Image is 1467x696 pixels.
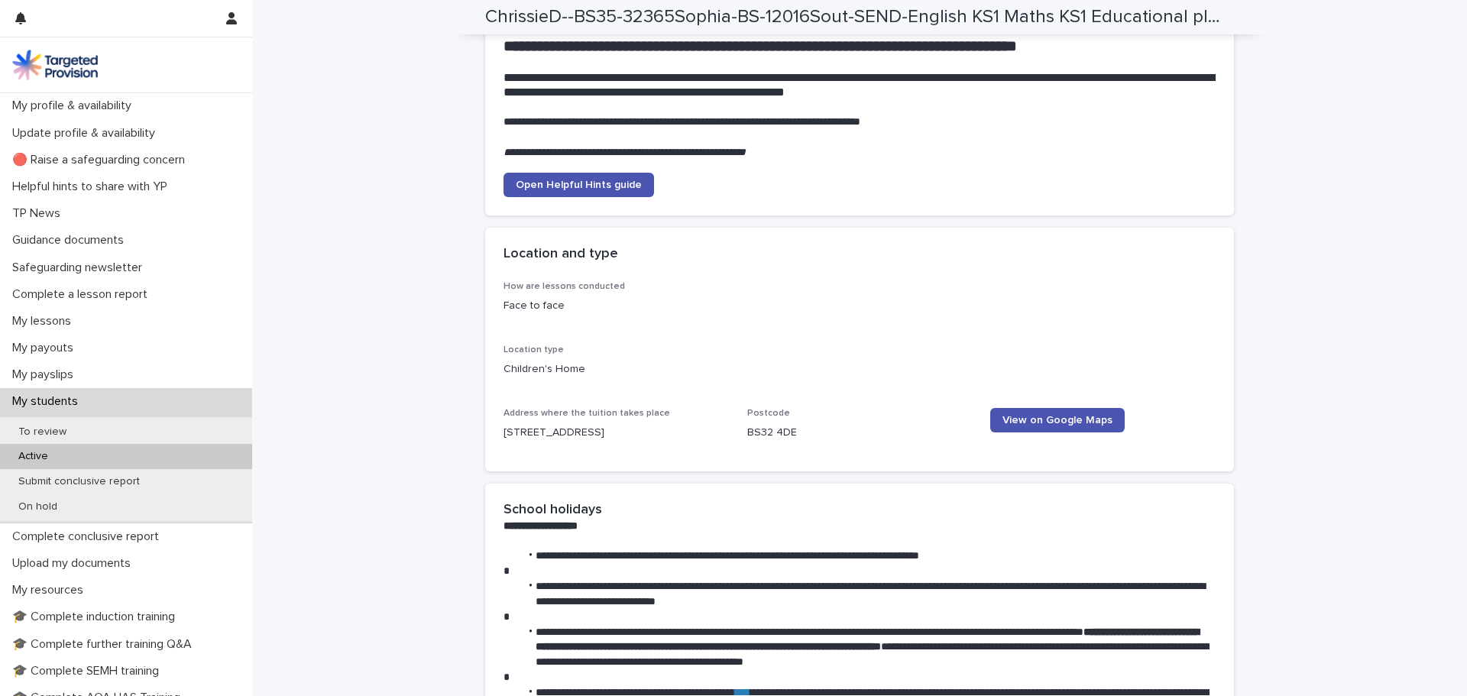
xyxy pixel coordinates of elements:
[504,298,729,314] p: Face to face
[6,233,136,248] p: Guidance documents
[6,126,167,141] p: Update profile & availability
[504,345,564,354] span: Location type
[747,425,973,441] p: BS32 4DE
[6,450,60,463] p: Active
[6,341,86,355] p: My payouts
[6,637,204,652] p: 🎓 Complete further training Q&A
[485,6,1228,28] h2: ChrissieD--BS35-32365Sophia-BS-12016Sout-SEND-English KS1 Maths KS1 Educational play Science KS1-...
[6,475,152,488] p: Submit conclusive report
[6,556,143,571] p: Upload my documents
[6,180,180,194] p: Helpful hints to share with YP
[6,206,73,221] p: TP News
[6,583,96,597] p: My resources
[6,99,144,113] p: My profile & availability
[990,408,1125,432] a: View on Google Maps
[504,361,1216,377] p: Children's Home
[6,529,171,544] p: Complete conclusive report
[6,314,83,329] p: My lessons
[12,50,98,80] img: M5nRWzHhSzIhMunXDL62
[504,246,618,263] h2: Location and type
[6,261,154,275] p: Safeguarding newsletter
[6,153,197,167] p: 🔴 Raise a safeguarding concern
[504,173,654,197] a: Open Helpful Hints guide
[6,287,160,302] p: Complete a lesson report
[504,502,602,519] h2: School holidays
[747,409,790,418] span: Postcode
[6,664,171,678] p: 🎓 Complete SEMH training
[6,500,70,513] p: On hold
[6,367,86,382] p: My payslips
[504,425,729,441] p: [STREET_ADDRESS]
[6,610,187,624] p: 🎓 Complete induction training
[504,409,670,418] span: Address where the tuition takes place
[6,394,90,409] p: My students
[1002,415,1112,426] span: View on Google Maps
[504,282,625,291] span: How are lessons conducted
[6,426,79,439] p: To review
[516,180,642,190] span: Open Helpful Hints guide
